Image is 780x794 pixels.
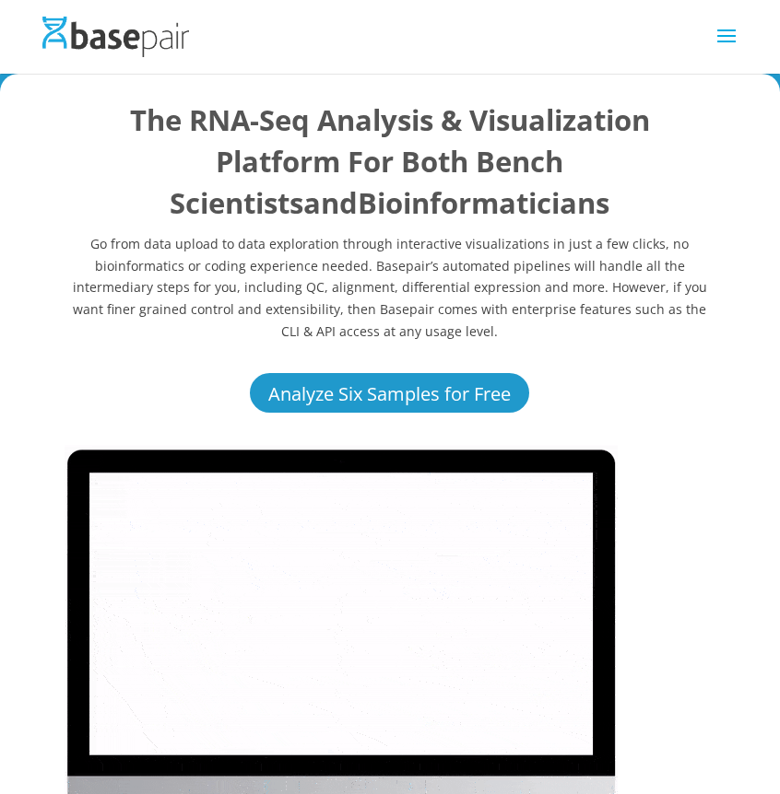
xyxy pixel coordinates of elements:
[130,100,650,222] b: The RNA-Seq Analysis & Visualization Platform For Both Bench Scientists
[65,233,715,343] p: Go from data upload to data exploration through interactive visualizations in just a few clicks, ...
[303,183,358,222] b: and
[42,17,189,56] img: Basepair
[358,183,609,222] b: Bioinformaticians
[247,370,532,415] a: Analyze Six Samples for Free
